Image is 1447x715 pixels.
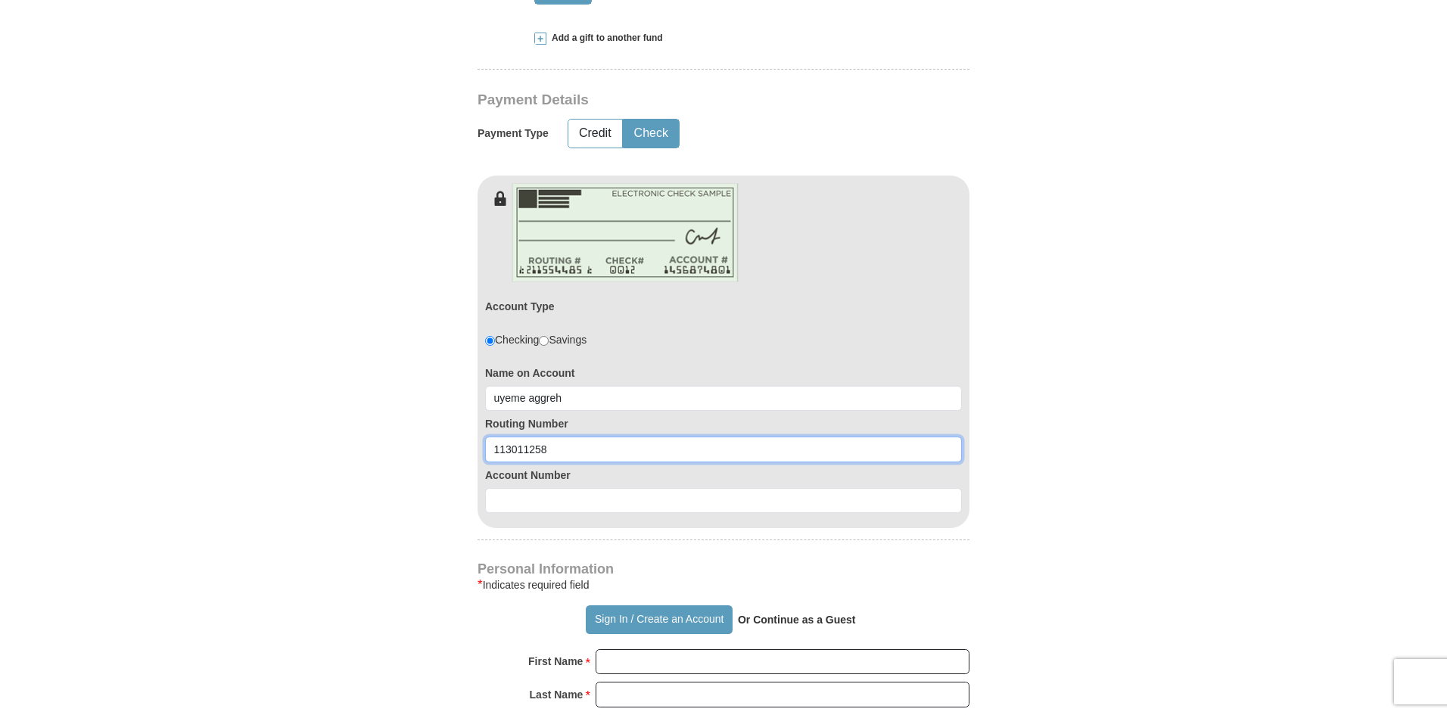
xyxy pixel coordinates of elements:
[624,120,679,148] button: Check
[485,416,962,431] label: Routing Number
[568,120,622,148] button: Credit
[530,684,583,705] strong: Last Name
[478,92,864,109] h3: Payment Details
[528,651,583,672] strong: First Name
[738,614,856,626] strong: Or Continue as a Guest
[485,299,555,314] label: Account Type
[478,127,549,140] h5: Payment Type
[485,468,962,483] label: Account Number
[478,576,969,594] div: Indicates required field
[512,183,739,282] img: check-en.png
[485,332,587,347] div: Checking Savings
[478,563,969,575] h4: Personal Information
[546,32,663,45] span: Add a gift to another fund
[485,365,962,381] label: Name on Account
[586,605,732,634] button: Sign In / Create an Account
